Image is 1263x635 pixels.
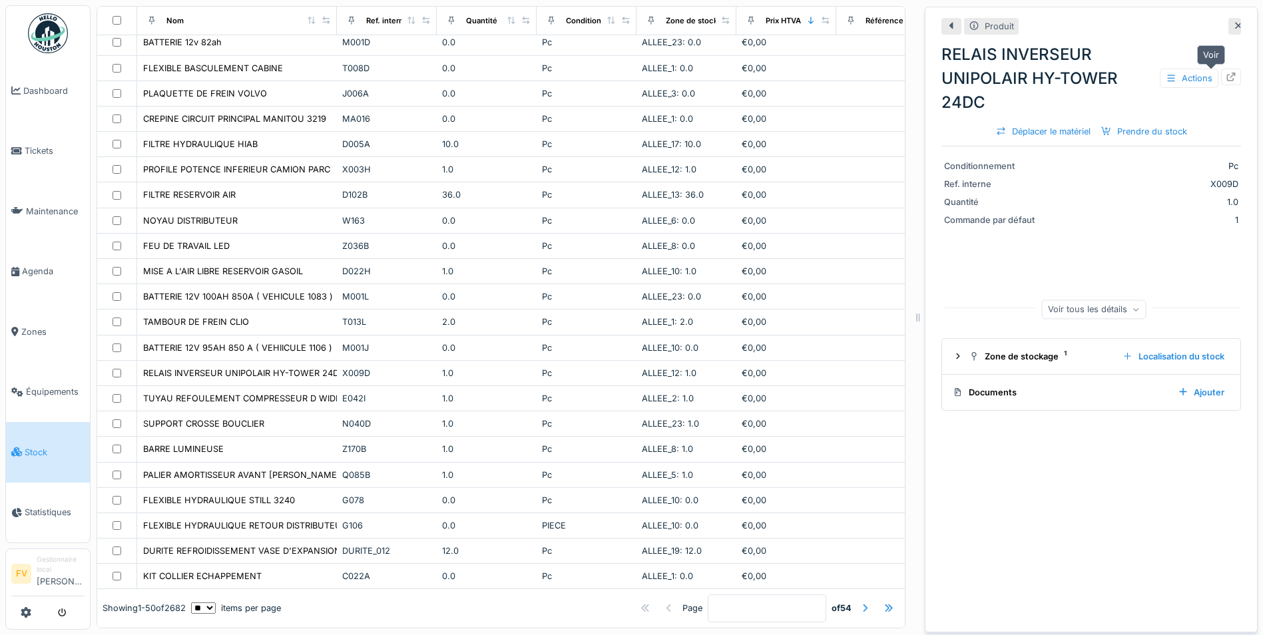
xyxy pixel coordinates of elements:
summary: Zone de stockage1Localisation du stock [947,344,1235,369]
span: ALLEE_8: 0.0 [642,241,695,251]
div: €0,00 [742,290,831,303]
span: ALLEE_17: 10.0 [642,139,701,149]
div: 1.0 [442,443,531,455]
div: Pc [542,290,631,303]
span: ALLEE_23: 0.0 [642,292,701,302]
div: E042I [342,392,431,405]
div: €0,00 [742,570,831,582]
div: G078 [342,494,431,507]
div: PIECE [542,519,631,532]
div: Pc [542,367,631,379]
div: FLEXIBLE HYDRAULIQUE RETOUR DISTRIBUTEUR LEVE CONTAINER [143,519,423,532]
div: FILTRE RESERVOIR AIR [143,188,236,201]
div: FLEXIBLE HYDRAULIQUE STILL 3240 [143,494,295,507]
div: BATTERIE 12V 100AH 850A ( VEHICULE 1083 ) [143,290,333,303]
div: Pc [542,417,631,430]
div: €0,00 [742,417,831,430]
span: Équipements [26,385,85,398]
div: Prix HTVA [766,15,801,26]
div: Pc [542,138,631,150]
div: Ajouter [1172,383,1230,401]
span: ALLEE_10: 0.0 [642,495,698,505]
div: N040D [342,417,431,430]
div: Zone de stockage [969,350,1112,363]
div: Référence constructeur [866,15,953,26]
div: €0,00 [742,316,831,328]
div: X003H [342,163,431,176]
div: €0,00 [742,138,831,150]
div: 0.0 [442,519,531,532]
div: €0,00 [742,494,831,507]
div: 0.0 [442,62,531,75]
div: Ref. interne [366,15,408,26]
div: 1.0 [442,469,531,481]
div: 0.0 [442,36,531,49]
div: Pc [542,469,631,481]
img: Badge_color-CXgf-gQk.svg [28,13,68,53]
div: €0,00 [742,519,831,532]
div: M001J [342,341,431,354]
span: ALLEE_12: 1.0 [642,368,696,378]
div: BATTERIE 12V 95AH 850 A ( VEHIICULE 1106 ) [143,341,332,354]
div: Ref. interne [944,178,1044,190]
a: Statistiques [6,483,90,543]
div: 0.0 [442,341,531,354]
div: Page [682,602,702,614]
a: Maintenance [6,181,90,242]
div: 1.0 [442,163,531,176]
div: Conditionnement [944,160,1044,172]
div: €0,00 [742,341,831,354]
div: Z036B [342,240,431,252]
div: KIT COLLIER ECHAPPEMENT [143,570,262,582]
div: €0,00 [742,62,831,75]
div: M001D [342,36,431,49]
div: RELAIS INVERSEUR UNIPOLAIR HY-TOWER 24DC [941,43,1241,114]
div: Pc [542,316,631,328]
span: Agenda [22,265,85,278]
div: MISE A L'AIR LIBRE RESERVOIR GASOIL [143,265,303,278]
div: J006A [342,87,431,100]
div: G106 [342,519,431,532]
span: ALLEE_13: 36.0 [642,190,704,200]
div: Prendre du stock [1096,122,1192,140]
span: ALLEE_10: 0.0 [642,343,698,353]
div: Quantité [944,196,1044,208]
span: ALLEE_23: 1.0 [642,419,699,429]
div: 0.0 [442,87,531,100]
div: FEU DE TRAVAIL LED [143,240,230,252]
span: Maintenance [26,205,85,218]
span: ALLEE_6: 0.0 [642,216,695,226]
div: Pc [542,341,631,354]
div: Z170B [342,443,431,455]
span: ALLEE_3: 0.0 [642,89,695,99]
div: BARRE LUMINEUSE [143,443,224,455]
div: X009D [1049,178,1238,190]
div: Pc [542,240,631,252]
a: Tickets [6,121,90,182]
div: €0,00 [742,163,831,176]
div: M001L [342,290,431,303]
div: Pc [542,265,631,278]
div: 10.0 [442,138,531,150]
div: €0,00 [742,367,831,379]
a: Zones [6,302,90,362]
span: ALLEE_1: 2.0 [642,317,693,327]
div: NOYAU DISTRIBUTEUR [143,214,238,227]
li: FV [11,564,31,584]
span: ALLEE_1: 0.0 [642,114,693,124]
a: Agenda [6,242,90,302]
div: W163 [342,214,431,227]
div: T008D [342,62,431,75]
div: Pc [542,214,631,227]
div: Pc [542,570,631,582]
span: ALLEE_5: 1.0 [642,470,693,480]
div: BATTERIE 12v 82ah [143,36,222,49]
div: 0.0 [442,214,531,227]
div: PLAQUETTE DE FREIN VOLVO [143,87,267,100]
span: Zones [21,325,85,338]
div: Déplacer le matériel [991,122,1096,140]
span: ALLEE_8: 1.0 [642,444,693,454]
div: Pc [542,392,631,405]
strong: of 54 [832,602,852,614]
span: ALLEE_10: 0.0 [642,521,698,530]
